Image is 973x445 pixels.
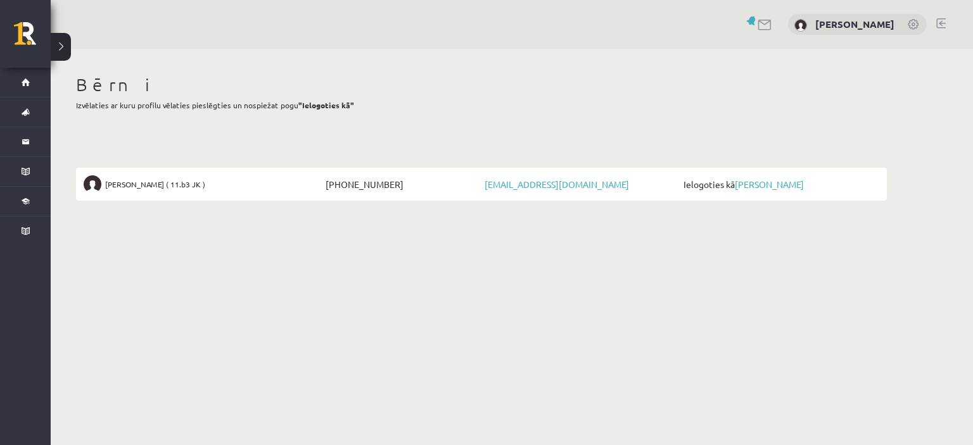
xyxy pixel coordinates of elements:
[76,74,887,96] h1: Bērni
[322,175,481,193] span: [PHONE_NUMBER]
[815,18,894,30] a: [PERSON_NAME]
[84,175,101,193] img: Andželīna Salukauri
[680,175,879,193] span: Ielogoties kā
[105,175,205,193] span: [PERSON_NAME] ( 11.b3 JK )
[735,179,804,190] a: [PERSON_NAME]
[794,19,807,32] img: Evija Konošonoka
[298,100,354,110] b: "Ielogoties kā"
[76,99,887,111] p: Izvēlaties ar kuru profilu vēlaties pieslēgties un nospiežat pogu
[14,22,51,54] a: Rīgas 1. Tālmācības vidusskola
[485,179,629,190] a: [EMAIL_ADDRESS][DOMAIN_NAME]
